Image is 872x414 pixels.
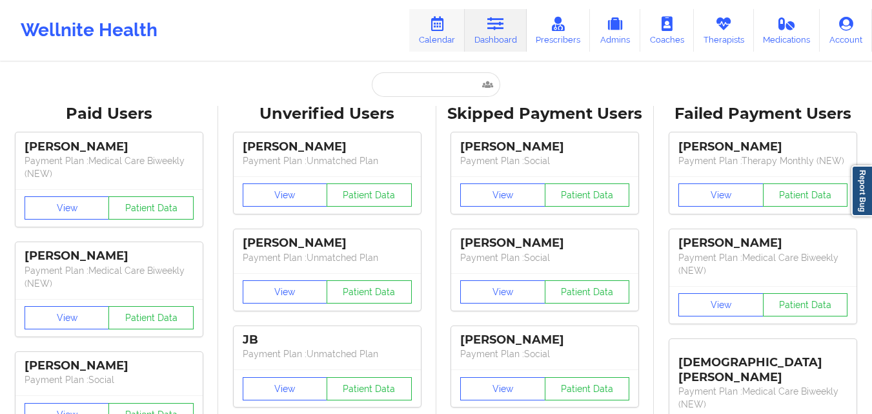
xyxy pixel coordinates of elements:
button: View [678,293,764,316]
button: View [25,306,110,329]
div: [PERSON_NAME] [25,358,194,373]
a: Coaches [640,9,694,52]
button: View [243,280,328,304]
div: [PERSON_NAME] [460,333,629,347]
button: Patient Data [763,293,848,316]
p: Payment Plan : Social [25,373,194,386]
button: View [243,377,328,400]
button: Patient Data [545,183,630,207]
a: Calendar [409,9,465,52]
button: View [243,183,328,207]
button: View [460,183,545,207]
a: Account [820,9,872,52]
p: Payment Plan : Unmatched Plan [243,154,412,167]
a: Therapists [694,9,754,52]
button: Patient Data [763,183,848,207]
button: View [460,377,545,400]
button: View [460,280,545,304]
div: JB [243,333,412,347]
p: Payment Plan : Medical Care Biweekly (NEW) [25,264,194,290]
p: Payment Plan : Therapy Monthly (NEW) [678,154,847,167]
a: Dashboard [465,9,527,52]
button: Patient Data [108,196,194,220]
div: [PERSON_NAME] [25,140,194,154]
button: Patient Data [327,280,412,304]
p: Payment Plan : Medical Care Biweekly (NEW) [25,154,194,180]
p: Payment Plan : Social [460,154,629,167]
button: View [25,196,110,220]
div: [PERSON_NAME] [243,236,412,251]
div: [PERSON_NAME] [460,140,629,154]
p: Payment Plan : Unmatched Plan [243,347,412,360]
p: Payment Plan : Social [460,347,629,360]
p: Payment Plan : Unmatched Plan [243,251,412,264]
div: [DEMOGRAPHIC_DATA][PERSON_NAME] [678,346,847,385]
a: Medications [754,9,820,52]
div: [PERSON_NAME] [460,236,629,251]
div: [PERSON_NAME] [243,140,412,154]
div: [PERSON_NAME] [25,249,194,264]
button: View [678,183,764,207]
div: Failed Payment Users [663,104,863,124]
button: Patient Data [327,183,412,207]
p: Payment Plan : Medical Care Biweekly (NEW) [678,251,847,277]
div: [PERSON_NAME] [678,140,847,154]
p: Payment Plan : Social [460,251,629,264]
button: Patient Data [545,377,630,400]
button: Patient Data [108,306,194,329]
button: Patient Data [545,280,630,304]
a: Prescribers [527,9,591,52]
div: Skipped Payment Users [445,104,645,124]
a: Report Bug [851,165,872,216]
div: Paid Users [9,104,209,124]
button: Patient Data [327,377,412,400]
div: Unverified Users [227,104,427,124]
div: [PERSON_NAME] [678,236,847,251]
a: Admins [590,9,640,52]
p: Payment Plan : Medical Care Biweekly (NEW) [678,385,847,411]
